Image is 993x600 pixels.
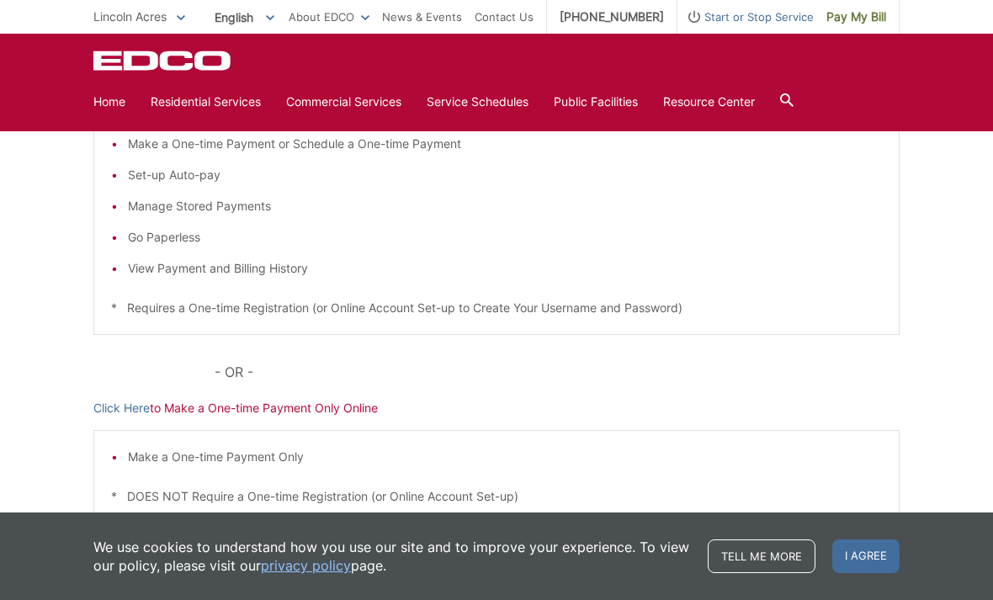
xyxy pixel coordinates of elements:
li: Make a One-time Payment Only [128,448,882,466]
a: News & Events [382,8,462,26]
span: Lincoln Acres [93,9,167,24]
li: View Payment and Billing History [128,259,882,278]
a: Resource Center [663,93,755,111]
a: Service Schedules [427,93,528,111]
span: English [202,3,287,31]
li: Make a One-time Payment or Schedule a One-time Payment [128,135,882,153]
a: EDCD logo. Return to the homepage. [93,50,233,71]
a: Home [93,93,125,111]
a: Contact Us [475,8,534,26]
p: to Make a One-time Payment Only Online [93,399,900,417]
a: Commercial Services [286,93,401,111]
a: Residential Services [151,93,261,111]
li: Set-up Auto-pay [128,166,882,184]
span: Pay My Bill [826,8,886,26]
p: - OR - [215,360,900,384]
a: privacy policy [261,556,351,575]
a: About EDCO [289,8,369,26]
li: Manage Stored Payments [128,197,882,215]
p: We use cookies to understand how you use our site and to improve your experience. To view our pol... [93,538,691,575]
li: Go Paperless [128,228,882,247]
p: * Requires a One-time Registration (or Online Account Set-up to Create Your Username and Password) [111,299,882,317]
p: * DOES NOT Require a One-time Registration (or Online Account Set-up) [111,487,882,506]
a: Public Facilities [554,93,638,111]
a: Click Here [93,399,150,417]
